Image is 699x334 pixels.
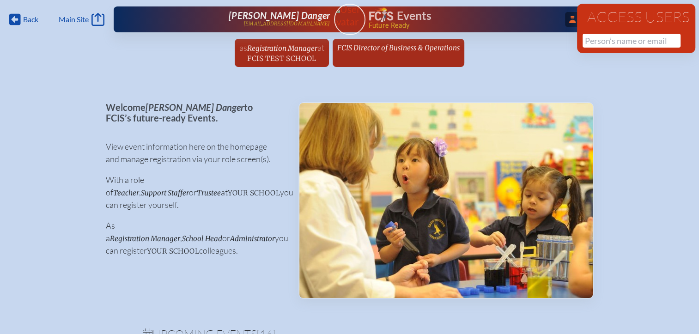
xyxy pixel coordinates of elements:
[583,9,690,24] h1: Access Users
[110,234,180,243] span: Registration Manager
[143,10,330,29] a: [PERSON_NAME] Danger[EMAIL_ADDRESS][DOMAIN_NAME]
[369,7,556,29] div: FCIS Events — Future ready
[337,43,460,52] span: FCIS Director of Business & Operations
[230,234,275,243] span: Administrator
[229,10,330,21] span: [PERSON_NAME] Danger
[243,21,330,27] p: [EMAIL_ADDRESS][DOMAIN_NAME]
[106,102,284,123] p: Welcome to FCIS’s future-ready Events.
[330,3,369,28] img: User Avatar
[247,44,317,53] span: Registration Manager
[146,102,244,113] span: [PERSON_NAME] Danger
[317,43,324,53] span: at
[228,188,280,197] span: your school
[334,39,463,56] a: FCIS Director of Business & Operations
[247,54,316,63] span: FCIS Test School
[141,188,189,197] span: Support Staffer
[59,13,104,26] a: Main Site
[239,43,247,53] span: as
[583,34,681,48] input: Person’s name or email
[106,219,284,257] p: As a , or you can register colleagues.
[182,234,222,243] span: School Head
[236,39,328,67] a: asRegistration ManageratFCIS Test School
[147,247,199,255] span: your school
[113,188,139,197] span: Teacher
[106,174,284,211] p: With a role of , or at you can register yourself.
[334,4,365,35] a: User Avatar
[59,15,89,24] span: Main Site
[368,22,556,29] span: Future Ready
[106,140,284,165] p: View event information here on the homepage and manage registration via your role screen(s).
[299,103,593,298] img: Events
[197,188,221,197] span: Trustee
[23,15,38,24] span: Back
